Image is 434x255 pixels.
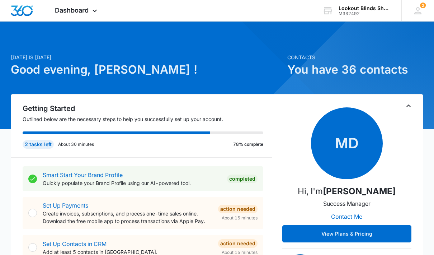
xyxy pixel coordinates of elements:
[222,215,258,221] span: About 15 minutes
[287,61,423,78] h1: You have 36 contacts
[218,205,258,213] div: Action Needed
[227,175,258,183] div: Completed
[339,11,391,16] div: account id
[43,179,221,187] p: Quickly populate your Brand Profile using our AI-powered tool.
[282,225,411,242] button: View Plans & Pricing
[58,141,94,148] p: About 30 minutes
[11,61,283,78] h1: Good evening, [PERSON_NAME] !
[43,202,88,209] a: Set Up Payments
[323,186,396,196] strong: [PERSON_NAME]
[233,141,263,148] p: 78% complete
[43,171,123,178] a: Smart Start Your Brand Profile
[311,107,383,179] span: MD
[298,185,396,198] p: Hi, I'm
[23,140,54,149] div: 2 tasks left
[218,239,258,248] div: Action Needed
[420,3,426,8] span: 2
[43,210,212,225] p: Create invoices, subscriptions, and process one-time sales online. Download the free mobile app t...
[11,54,283,61] p: [DATE] is [DATE]
[323,199,371,208] p: Success Manager
[23,115,272,123] p: Outlined below are the necessary steps to help you successfully set up your account.
[339,5,391,11] div: account name
[404,102,413,110] button: Toggle Collapse
[23,103,272,114] h2: Getting Started
[43,240,107,247] a: Set Up Contacts in CRM
[287,54,423,61] p: Contacts
[55,6,89,14] span: Dashboard
[420,3,426,8] div: notifications count
[324,208,369,225] button: Contact Me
